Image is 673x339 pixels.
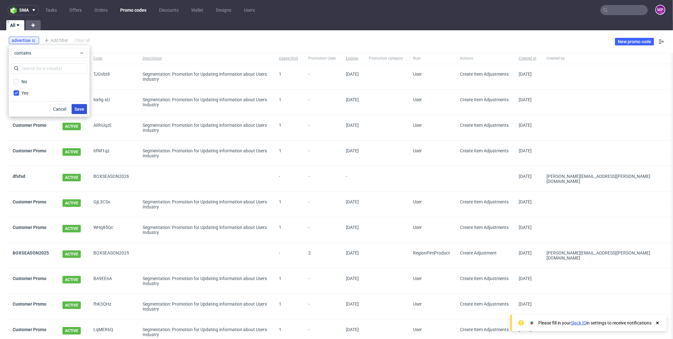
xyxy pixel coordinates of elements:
[460,56,509,61] span: Actions
[460,72,509,77] span: Create Item Adjustments
[519,97,532,102] span: [DATE]
[93,174,133,184] span: BOXSEASON2026
[308,225,336,235] span: -
[240,5,259,15] a: Users
[13,301,46,307] a: Customer Promo
[62,276,81,283] span: ACTIVE
[212,5,235,15] a: Designs
[308,72,336,82] span: -
[346,72,359,77] span: [DATE]
[656,5,665,14] figcaption: MP
[93,123,133,133] span: ARhUqzE
[369,56,403,61] span: Promotion category
[279,174,298,184] span: -
[519,123,532,128] span: [DATE]
[62,225,81,232] span: ACTIVE
[615,38,654,45] a: New promo code
[13,123,46,128] a: Customer Promo
[346,225,359,230] span: [DATE]
[279,250,298,260] span: -
[519,148,532,153] span: [DATE]
[460,148,509,153] span: Create Item Adjustments
[93,148,133,158] span: 6fNf1qz
[279,148,281,153] span: 1
[519,56,536,61] span: Created at
[13,199,46,204] a: Customer Promo
[413,148,422,153] span: User
[279,123,281,128] span: 1
[50,104,69,114] button: Cancel
[519,301,532,307] span: [DATE]
[413,97,422,102] span: User
[519,225,532,230] span: [DATE]
[346,199,359,204] span: [DATE]
[519,174,532,179] span: [DATE]
[308,148,336,158] span: -
[529,320,535,326] img: Slack
[519,250,532,255] span: [DATE]
[571,320,586,325] a: Slack ID
[308,123,336,133] span: -
[93,199,133,209] span: GjL3CSx
[62,199,81,207] span: ACTIVE
[279,301,281,307] span: 1
[346,56,359,61] span: Expires
[279,72,281,77] span: 1
[346,97,359,102] span: [DATE]
[308,327,336,337] span: -
[93,276,133,286] span: BA9EEnA
[346,276,359,281] span: [DATE]
[519,199,532,204] span: [DATE]
[143,199,269,209] div: Segmentation: Promotion for Updating information about Users Industry
[74,107,84,111] span: Save
[143,72,269,82] div: Segmentation: Promotion for Updating information about Users Industry
[413,301,422,307] span: User
[91,5,111,15] a: Orders
[62,301,81,309] span: ACTIVE
[11,63,87,73] input: Search for a value(s)
[413,72,422,77] span: User
[187,5,207,15] a: Wallet
[413,123,422,128] span: User
[460,199,509,204] span: Create Item Adjustments
[413,56,450,61] span: Rule
[413,225,422,230] span: User
[346,174,359,184] span: -
[308,276,336,286] span: -
[42,5,61,15] a: Tasks
[143,301,269,312] div: Segmentation: Promotion for Updating information about Users Industry
[519,72,532,77] span: [DATE]
[8,5,39,15] button: sma
[73,36,91,45] div: Clear all
[13,225,46,230] a: Customer Promo
[308,301,336,312] span: -
[308,174,336,184] span: -
[93,301,133,312] span: fhK3QHz
[308,97,336,107] span: -
[308,250,311,255] span: 2
[143,123,269,133] div: Segmentation: Promotion for Updating information about Users Industry
[6,20,24,30] a: All
[62,148,81,156] span: ACTIVE
[143,56,269,61] span: Description
[93,225,133,235] span: WHq85Qc
[346,301,359,307] span: [DATE]
[143,225,269,235] div: Segmentation: Promotion for Updating information about Users Industry
[13,250,49,255] a: BOXSEASON2025
[14,50,80,56] span: contains
[21,79,27,85] div: No
[308,56,336,61] span: Promotion Uses
[12,38,32,43] span: advertise
[93,327,133,337] span: LqMER6Q
[279,56,298,61] span: Usage limit
[143,148,269,158] div: Segmentation: Promotion for Updating information about Users Industry
[62,123,81,130] span: ACTIVE
[143,276,269,286] div: Segmentation: Promotion for Updating information about Users Industry
[13,174,25,179] a: dfsfsd
[62,174,81,181] span: ACTIVE
[413,327,422,332] span: User
[460,97,509,102] span: Create Item Adjustments
[279,199,281,204] span: 1
[546,174,673,184] div: [PERSON_NAME][EMAIL_ADDRESS][PERSON_NAME][DOMAIN_NAME]
[279,97,281,102] span: 1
